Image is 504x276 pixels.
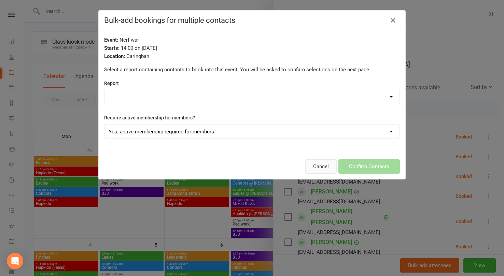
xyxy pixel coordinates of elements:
[104,114,195,121] label: Require active membership for members?
[104,44,400,52] div: 14:00 on [DATE]
[104,52,400,60] div: Caringbah
[7,253,23,269] div: Open Intercom Messenger
[388,15,398,26] button: Close
[104,16,400,25] h4: Bulk-add bookings for multiple contacts
[104,36,400,44] div: Nerf war
[305,159,337,174] button: Cancel
[104,45,120,51] strong: Starts:
[104,79,119,87] label: Report
[104,53,125,59] strong: Location:
[104,37,118,43] strong: Event:
[104,66,400,74] p: Select a report containing contacts to book into this event. You will be asked to confirm selecti...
